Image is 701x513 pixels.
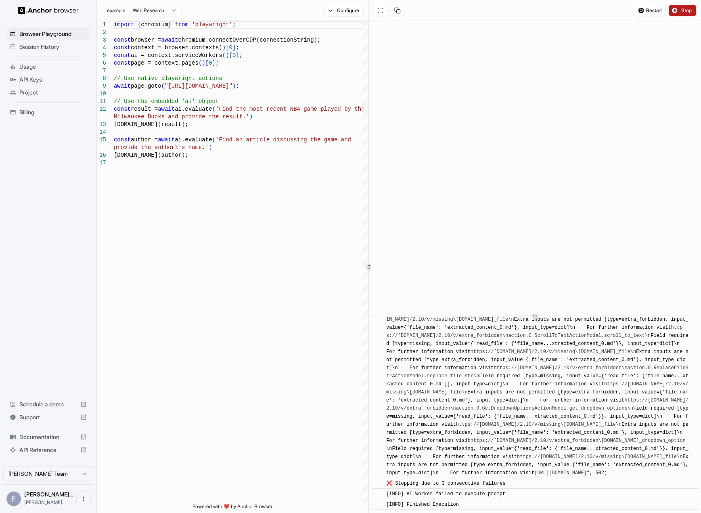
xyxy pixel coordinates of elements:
[202,60,205,66] span: )
[456,422,621,427] a: https://[DOMAIN_NAME]/2.10/v/missing\[DOMAIN_NAME]_file\n
[178,37,256,43] span: chromium.connectOverCDP
[232,21,236,28] span: ;
[209,144,212,151] span: )
[517,454,682,460] a: https://[DOMAIN_NAME]/2.10/v/missing\[DOMAIN_NAME]_file\n
[131,137,158,143] span: author =
[107,7,127,14] span: example:
[6,431,90,444] div: Documentation
[114,75,222,82] span: // Use native playwright actions
[97,29,106,36] div: 2
[193,503,272,513] span: Powered with ❤️ by Anchor Browser
[131,83,161,89] span: page.goto
[97,159,106,167] div: 17
[222,52,226,59] span: (
[646,7,662,14] span: Restart
[376,490,380,498] span: ​
[236,83,239,89] span: ;
[324,5,364,16] button: Configure
[182,121,185,128] span: )
[185,121,188,128] span: ;
[114,52,131,59] span: const
[681,7,693,14] span: Stop
[131,52,222,59] span: ai = context.serviceWorkers
[216,60,219,66] span: ;
[256,37,259,43] span: (
[229,44,232,51] span: 0
[114,37,131,43] span: const
[76,492,91,506] button: Open menu
[24,499,66,505] span: fred@samdunning.org
[6,492,21,506] div: F
[226,44,229,51] span: [
[6,27,90,40] div: Browser Playground
[386,438,686,452] a: https://[DOMAIN_NAME]/2.10/v/extra_forbidden\[DOMAIN_NAME]_dropdown_option\n
[165,83,232,89] span: "[URL][DOMAIN_NAME]"
[19,76,87,84] span: API Keys
[19,108,87,116] span: Billing
[222,44,226,51] span: )
[114,106,131,112] span: const
[158,121,161,128] span: (
[19,400,77,408] span: Schedule a demo
[212,60,216,66] span: ]
[161,152,182,158] span: author
[114,114,249,120] span: Milwaukee Bucks and provide the result.'
[97,151,106,159] div: 16
[19,43,87,51] span: Session History
[19,413,77,421] span: Support
[97,21,106,29] div: 1
[259,37,314,43] span: connectionString
[391,5,404,16] button: Copy session ID
[97,105,106,113] div: 12
[97,59,106,67] div: 6
[97,75,106,82] div: 8
[6,106,90,119] div: Billing
[114,121,158,128] span: [DOMAIN_NAME]
[633,5,666,16] button: Restart
[131,60,199,66] span: page = context.pages
[97,121,106,128] div: 13
[314,37,317,43] span: )
[161,83,165,89] span: (
[6,444,90,456] div: API Reference
[97,52,106,59] div: 5
[219,44,222,51] span: (
[209,60,212,66] span: 0
[236,52,239,59] span: ]
[185,152,188,158] span: ;
[131,106,158,112] span: result =
[232,44,236,51] span: ]
[141,21,168,28] span: chromium
[18,6,79,14] img: Anchor Logo
[216,106,365,112] span: 'Find the most recent NBA game played by the
[97,82,106,90] div: 9
[216,137,351,143] span: 'Find an article discussing the game and
[232,83,236,89] span: )
[97,98,106,105] div: 11
[236,44,239,51] span: ;
[114,152,158,158] span: [DOMAIN_NAME]
[168,21,171,28] span: }
[199,60,202,66] span: (
[158,137,175,143] span: await
[97,36,106,44] div: 3
[19,88,87,97] span: Project
[212,137,216,143] span: (
[212,106,216,112] span: (
[192,21,232,28] span: 'playwright'
[239,52,243,59] span: ;
[471,349,636,355] a: https://[DOMAIN_NAME]/2.10/v/missing\[DOMAIN_NAME]_file\n
[19,433,77,441] span: Documentation
[205,60,209,66] span: [
[97,128,106,136] div: 14
[19,446,77,454] span: API Reference
[6,60,90,73] div: Usage
[232,52,236,59] span: 0
[114,44,131,51] span: const
[138,21,141,28] span: {
[158,152,161,158] span: (
[131,44,219,51] span: context = browser.contexts
[175,21,188,28] span: from
[376,479,380,488] span: ​
[131,37,161,43] span: browser =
